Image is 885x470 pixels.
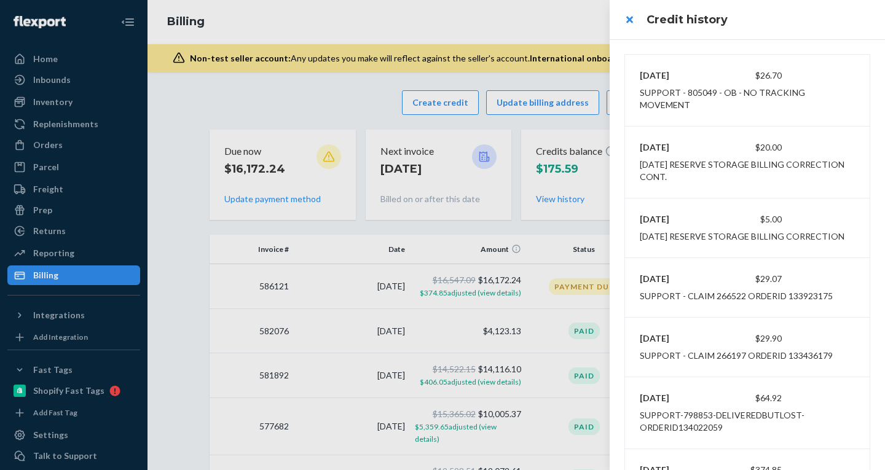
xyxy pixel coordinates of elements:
[640,69,711,82] p: [DATE]
[711,332,782,345] div: $29.90
[711,392,782,404] div: $64.92
[640,290,833,302] div: SUPPORT - CLAIM 266522 orderId 133923175
[640,87,855,111] div: support - 805049 - OB - No Tracking Movement
[640,273,711,285] p: [DATE]
[711,141,782,154] div: $20.00
[640,409,855,434] div: Support-798853-DeliveredbutLost-OrderID134022059
[711,69,782,82] div: $26.70
[640,230,844,243] div: [DATE] Reserve Storage Billing Correction
[617,7,642,32] button: close
[640,213,711,225] p: [DATE]
[640,332,711,345] p: [DATE]
[640,141,711,154] p: [DATE]
[711,273,782,285] div: $29.07
[640,159,855,183] div: [DATE] Reserve Storage Billing Correction cont.
[640,392,711,404] p: [DATE]
[647,12,870,28] h3: Credit history
[640,350,833,362] div: SUPPORT - CLAIM 266197 orderId 133436179
[711,213,782,225] div: $5.00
